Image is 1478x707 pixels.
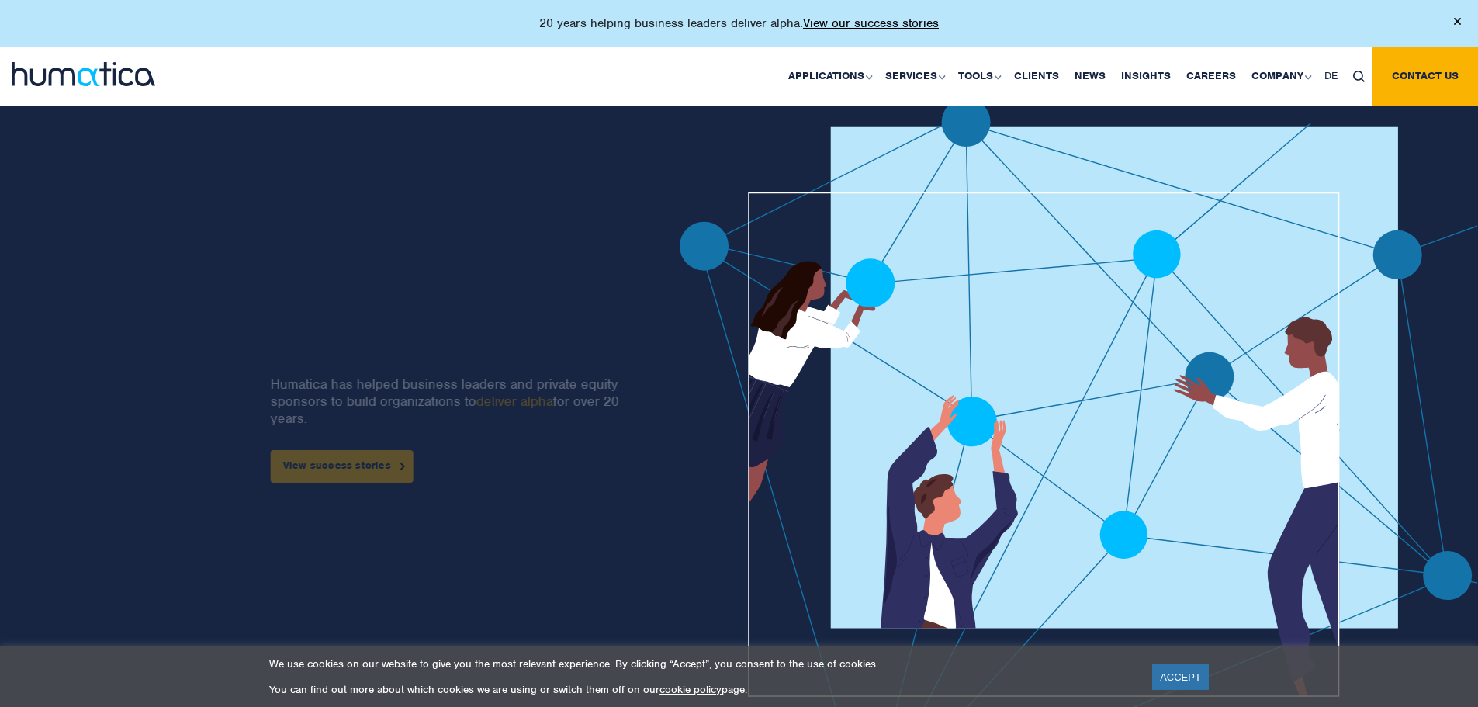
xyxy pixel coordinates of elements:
[781,47,877,106] a: Applications
[269,683,1133,696] p: You can find out more about which cookies we are using or switch them off on our page.
[877,47,950,106] a: Services
[400,463,405,470] img: arrowicon
[270,376,629,427] p: Humatica has helped business leaders and private equity sponsors to build organizations to for ov...
[1244,47,1317,106] a: Company
[1179,47,1244,106] a: Careers
[1067,47,1113,106] a: News
[269,657,1133,671] p: We use cookies on our website to give you the most relevant experience. By clicking “Accept”, you...
[539,16,939,31] p: 20 years helping business leaders deliver alpha.
[1372,47,1478,106] a: Contact us
[1324,69,1338,82] span: DE
[950,47,1006,106] a: Tools
[476,393,552,410] a: deliver alpha
[270,450,413,483] a: View success stories
[1006,47,1067,106] a: Clients
[12,62,155,86] img: logo
[1353,71,1365,82] img: search_icon
[803,16,939,31] a: View our success stories
[659,683,722,696] a: cookie policy
[1317,47,1345,106] a: DE
[1152,664,1209,690] a: ACCEPT
[1113,47,1179,106] a: Insights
